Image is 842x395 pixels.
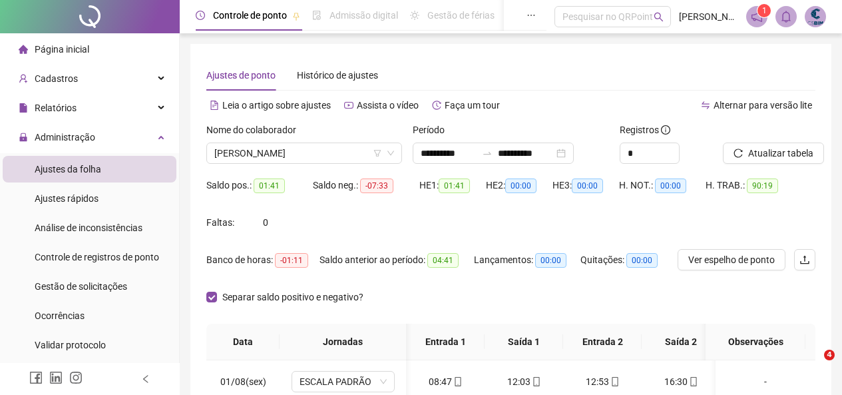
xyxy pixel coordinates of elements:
[734,149,743,158] span: reload
[206,178,313,193] div: Saldo pos.:
[661,125,670,135] span: info-circle
[530,377,541,386] span: mobile
[35,132,95,143] span: Administração
[387,149,395,157] span: down
[406,324,485,360] th: Entrada 1
[196,11,205,20] span: clock-circle
[824,350,835,360] span: 4
[574,374,631,389] div: 12:53
[688,377,698,386] span: mobile
[35,281,127,292] span: Gestão de solicitações
[329,10,398,21] span: Admissão digital
[35,164,101,175] span: Ajustes da folha
[35,73,78,84] span: Cadastros
[797,350,829,382] iframe: Intercom live chat
[206,252,319,268] div: Banco de horas:
[805,7,825,27] img: 69295
[222,100,331,111] span: Leia o artigo sobre ajustes
[726,374,805,389] div: -
[220,376,266,387] span: 01/08(sex)
[19,45,28,54] span: home
[748,146,813,161] span: Atualizar tabela
[486,178,552,193] div: HE 2:
[572,179,603,193] span: 00:00
[217,290,369,304] span: Separar saldo positivo e negativo?
[619,178,706,193] div: H. NOT.:
[210,101,219,110] span: file-text
[419,178,486,193] div: HE 1:
[563,324,642,360] th: Entrada 2
[505,179,536,193] span: 00:00
[413,123,453,137] label: Período
[206,217,236,228] span: Faltas:
[300,372,387,392] span: ESCALA PADRÃO
[716,334,795,349] span: Observações
[141,374,150,384] span: left
[427,253,459,268] span: 04:41
[35,252,159,262] span: Controle de registros de ponto
[799,254,810,265] span: upload
[706,324,805,360] th: Observações
[427,10,495,21] span: Gestão de férias
[432,101,441,110] span: history
[206,70,276,81] span: Ajustes de ponto
[452,377,463,386] span: mobile
[19,74,28,83] span: user-add
[652,374,710,389] div: 16:30
[780,11,792,23] span: bell
[49,371,63,384] span: linkedin
[714,100,812,111] span: Alternar para versão lite
[626,253,658,268] span: 00:00
[526,11,536,20] span: ellipsis
[29,371,43,384] span: facebook
[35,193,99,204] span: Ajustes rápidos
[206,123,305,137] label: Nome do colaborador
[701,101,710,110] span: swap
[609,377,620,386] span: mobile
[357,100,419,111] span: Assista o vídeo
[410,11,419,20] span: sun
[312,11,321,20] span: file-done
[482,148,493,159] span: to
[214,143,394,163] span: ADRIANA REZENDE DA SILVA
[723,143,824,164] button: Atualizar tabela
[642,324,720,360] th: Saída 2
[654,12,664,22] span: search
[69,371,83,384] span: instagram
[751,11,763,23] span: notification
[580,252,674,268] div: Quitações:
[360,179,393,193] span: -07:33
[678,249,785,270] button: Ver espelho de ponto
[292,12,300,20] span: pushpin
[35,340,106,350] span: Validar protocolo
[706,178,799,193] div: H. TRAB.:
[344,101,353,110] span: youtube
[206,324,280,360] th: Data
[439,179,470,193] span: 01:41
[655,179,686,193] span: 00:00
[445,100,500,111] span: Faça um tour
[679,9,738,24] span: [PERSON_NAME] - CSBIM
[747,179,778,193] span: 90:19
[495,374,552,389] div: 12:03
[485,324,563,360] th: Saída 1
[275,253,308,268] span: -01:11
[373,149,381,157] span: filter
[757,4,771,17] sup: 1
[35,103,77,113] span: Relatórios
[417,374,474,389] div: 08:47
[35,310,85,321] span: Ocorrências
[280,324,406,360] th: Jornadas
[319,252,474,268] div: Saldo anterior ao período:
[762,6,767,15] span: 1
[297,70,378,81] span: Histórico de ajustes
[35,44,89,55] span: Página inicial
[263,217,268,228] span: 0
[213,10,287,21] span: Controle de ponto
[552,178,619,193] div: HE 3:
[35,222,142,233] span: Análise de inconsistências
[19,103,28,113] span: file
[19,133,28,142] span: lock
[688,252,775,267] span: Ver espelho de ponto
[474,252,580,268] div: Lançamentos:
